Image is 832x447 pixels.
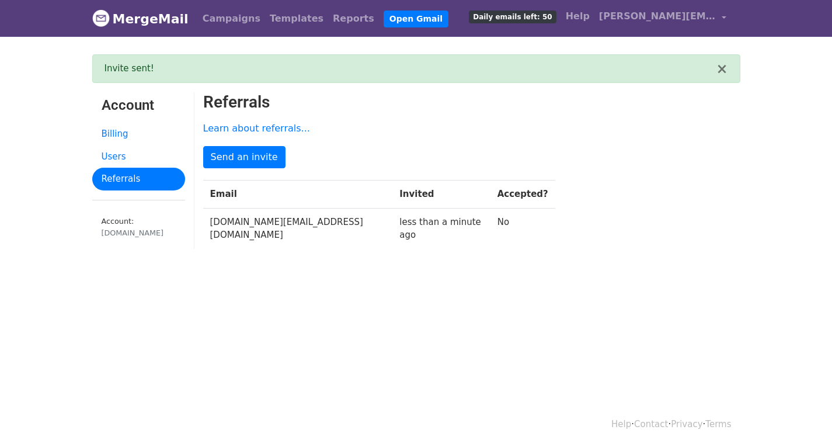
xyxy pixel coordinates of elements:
[464,5,561,28] a: Daily emails left: 50
[490,181,555,209] th: Accepted?
[384,11,448,27] a: Open Gmail
[203,146,286,168] a: Send an invite
[102,227,176,238] div: [DOMAIN_NAME]
[561,5,594,28] a: Help
[203,181,393,209] th: Email
[105,62,716,75] div: Invite sent!
[203,92,740,112] h2: Referrals
[716,62,727,76] button: ×
[92,9,110,27] img: MergeMail logo
[92,6,189,31] a: MergeMail
[634,419,668,429] a: Contact
[92,145,185,168] a: Users
[92,168,185,190] a: Referrals
[594,5,731,32] a: [PERSON_NAME][EMAIL_ADDRESS][PERSON_NAME][DOMAIN_NAME]
[203,208,393,249] td: [DOMAIN_NAME][EMAIL_ADDRESS][DOMAIN_NAME]
[469,11,556,23] span: Daily emails left: 50
[705,419,731,429] a: Terms
[392,208,490,249] td: less than a minute ago
[611,419,631,429] a: Help
[102,97,176,114] h3: Account
[328,7,379,30] a: Reports
[265,7,328,30] a: Templates
[392,181,490,209] th: Invited
[203,123,310,134] a: Learn about referrals...
[671,419,702,429] a: Privacy
[198,7,265,30] a: Campaigns
[490,208,555,249] td: No
[102,217,176,239] small: Account:
[92,123,185,145] a: Billing
[599,9,716,23] span: [PERSON_NAME][EMAIL_ADDRESS][PERSON_NAME][DOMAIN_NAME]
